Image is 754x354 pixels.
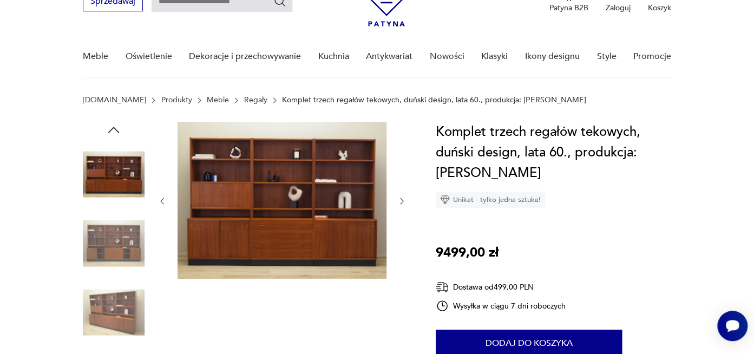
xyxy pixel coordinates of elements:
img: Zdjęcie produktu Komplet trzech regałów tekowych, duński design, lata 60., produkcja: Dania [178,122,386,279]
a: Oświetlenie [126,36,172,77]
p: Koszyk [648,3,671,13]
img: Ikona diamentu [440,195,450,205]
a: Meble [83,36,108,77]
a: Nowości [430,36,464,77]
iframe: Smartsupp widget button [717,311,748,341]
a: Antykwariat [366,36,412,77]
div: Wysyłka w ciągu 7 dni roboczych [436,299,566,312]
a: Style [596,36,616,77]
a: Kuchnia [318,36,349,77]
a: Promocje [633,36,671,77]
a: Regały [244,96,267,104]
p: Patyna B2B [549,3,588,13]
a: Ikony designu [525,36,580,77]
h1: Komplet trzech regałów tekowych, duński design, lata 60., produkcja: [PERSON_NAME] [436,122,671,183]
p: Komplet trzech regałów tekowych, duński design, lata 60., produkcja: [PERSON_NAME] [282,96,586,104]
a: Klasyki [481,36,508,77]
a: Produkty [161,96,192,104]
a: Dekoracje i przechowywanie [189,36,301,77]
img: Zdjęcie produktu Komplet trzech regałów tekowych, duński design, lata 60., produkcja: Dania [83,213,145,274]
a: [DOMAIN_NAME] [83,96,146,104]
div: Unikat - tylko jedna sztuka! [436,192,545,208]
p: 9499,00 zł [436,242,499,263]
p: Zaloguj [606,3,631,13]
img: Zdjęcie produktu Komplet trzech regałów tekowych, duński design, lata 60., produkcja: Dania [83,281,145,343]
a: Meble [207,96,229,104]
div: Dostawa od 499,00 PLN [436,280,566,294]
img: Ikona dostawy [436,280,449,294]
img: Zdjęcie produktu Komplet trzech regałów tekowych, duński design, lata 60., produkcja: Dania [83,143,145,205]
